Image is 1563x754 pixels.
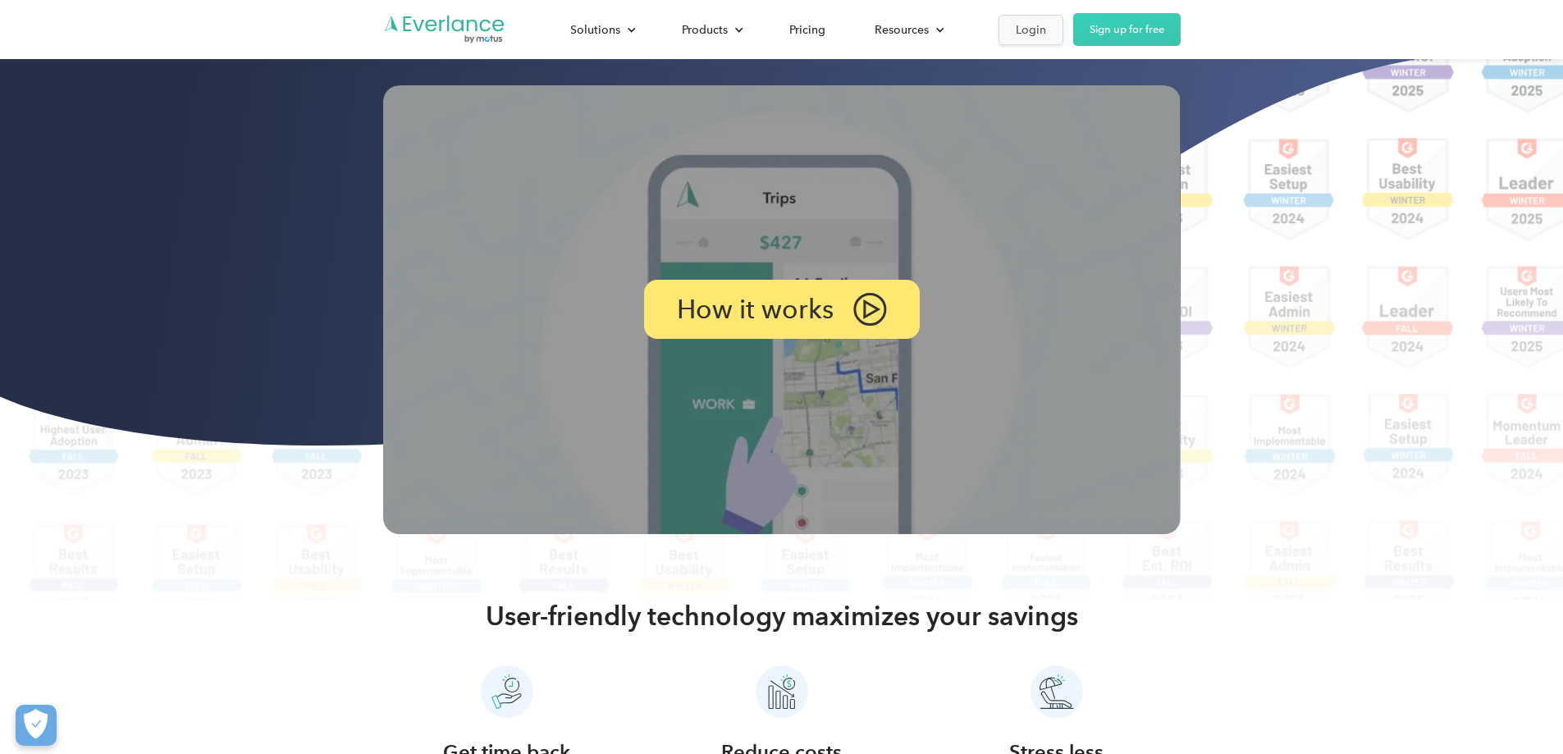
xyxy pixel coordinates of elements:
div: Resources [875,20,929,40]
a: Login [999,15,1063,45]
div: Solutions [554,16,649,44]
input: Submit [121,98,203,132]
div: Products [665,16,756,44]
button: Cookies Settings [16,705,57,746]
div: Login [1016,20,1046,40]
a: Go to homepage [383,14,506,45]
div: Pricing [789,20,825,40]
p: How it works [677,298,834,321]
div: Resources [858,16,957,44]
div: Products [682,20,728,40]
a: Sign up for free [1073,13,1181,46]
h2: User-friendly technology maximizes your savings [486,600,1078,633]
a: Pricing [773,16,842,44]
div: Solutions [570,20,620,40]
